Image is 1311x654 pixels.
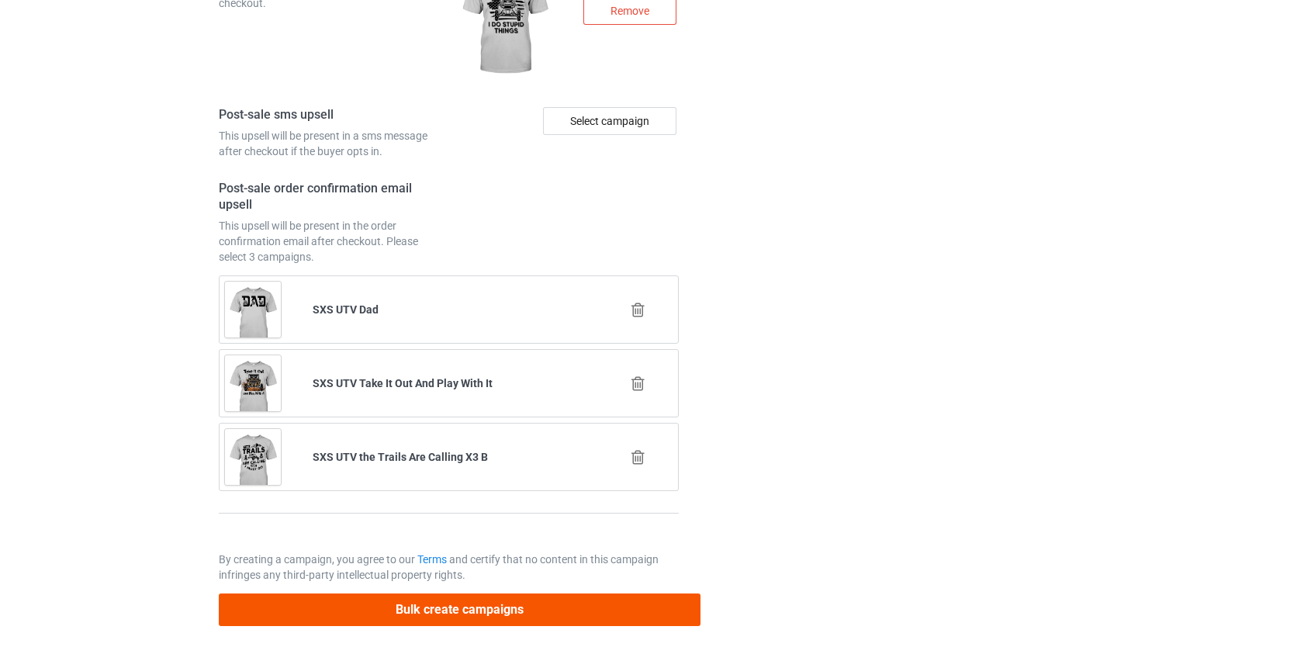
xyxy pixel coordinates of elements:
[219,181,444,213] h4: Post-sale order confirmation email upsell
[219,593,701,625] button: Bulk create campaigns
[417,553,447,566] a: Terms
[219,128,444,159] div: This upsell will be present in a sms message after checkout if the buyer opts in.
[219,107,444,123] h4: Post-sale sms upsell
[543,107,676,135] div: Select campaign
[219,552,680,583] p: By creating a campaign, you agree to our and certify that no content in this campaign infringes a...
[219,218,444,265] div: This upsell will be present in the order confirmation email after checkout. Please select 3 campa...
[313,451,488,463] b: SXS UTV the Trails Are Calling X3 B
[313,377,493,389] b: SXS UTV Take It Out And Play With It
[313,303,379,316] b: SXS UTV Dad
